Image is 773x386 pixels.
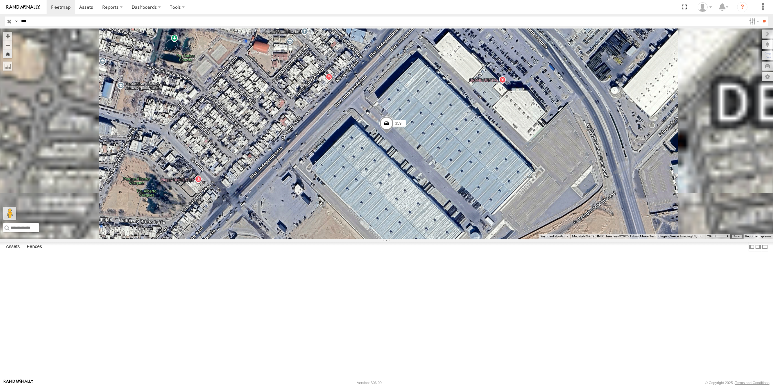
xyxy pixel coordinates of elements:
label: Map Settings [762,72,773,81]
label: Dock Summary Table to the Right [755,242,761,251]
label: Fences [24,242,45,251]
button: Map Scale: 20 m per 39 pixels [705,234,730,239]
label: Measure [3,62,12,71]
button: Zoom Home [3,50,12,58]
label: Search Query [14,17,19,26]
button: Drag Pegman onto the map to open Street View [3,207,16,220]
span: 359 [395,121,401,125]
button: Keyboard shortcuts [540,234,568,239]
a: Terms and Conditions [735,381,769,385]
label: Assets [3,242,23,251]
button: Zoom in [3,32,12,40]
button: Zoom out [3,40,12,50]
label: Search Filter Options [746,17,760,26]
i: ? [737,2,747,12]
label: Dock Summary Table to the Left [748,242,755,251]
a: Visit our Website [4,380,33,386]
div: Version: 306.00 [357,381,382,385]
label: Hide Summary Table [762,242,768,251]
div: © Copyright 2025 - [705,381,769,385]
span: 20 m [707,234,714,238]
span: Map data ©2025 INEGI Imagery ©2025 Airbus, Maxar Technologies, Vexcel Imaging US, Inc. [572,234,703,238]
a: Terms (opens in new tab) [734,235,740,238]
img: rand-logo.svg [6,5,40,9]
div: Roberto Garcia [695,2,714,12]
a: Report a map error [745,234,771,238]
